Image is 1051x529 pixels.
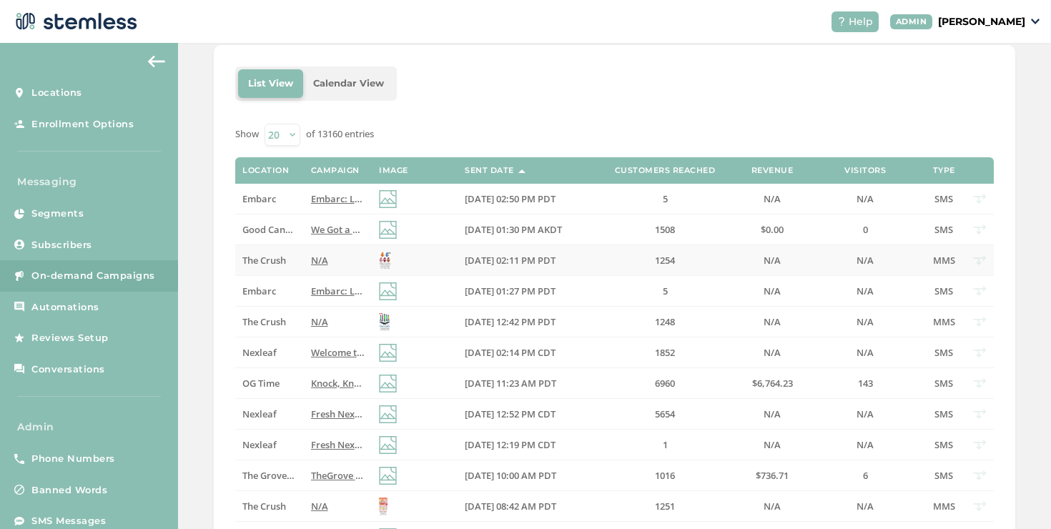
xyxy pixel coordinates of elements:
span: N/A [764,285,781,297]
span: Fresh Nexlef and Live Source Drops are live! - Tap link for more info! Reply END to cancel [311,438,701,451]
span: N/A [857,315,874,328]
label: Embarc: Limited time offer alert! Get 30% off all online orders at select locations! Tap link to ... [311,285,365,297]
span: 1254 [655,254,675,267]
label: Welcome to Nexlef's texting program where we let you know about all our fresh drops and exclusive... [311,347,365,359]
label: 5 [601,285,729,297]
span: N/A [311,500,328,513]
img: TARNUVUqQH0LGEZFnO7Xw4HnWmskMIC.jpg [379,252,391,270]
label: MMS [929,316,958,328]
span: 1016 [655,469,675,482]
img: icon-help-white-03924b79.svg [837,17,846,26]
img: icon-img-d887fa0c.svg [379,221,397,239]
span: [DATE] 02:14 PM CDT [465,346,556,359]
label: Image [379,166,408,175]
label: Visitors [844,166,886,175]
label: SMS [929,470,958,482]
iframe: Chat Widget [980,460,1051,529]
label: 09/18/2025 12:42 PM PDT [465,316,586,328]
label: N/A [744,347,801,359]
span: [DATE] 02:11 PM PDT [465,254,556,267]
span: Embarc: Limited time offer alert! Get 30% off all online orders at select locations! Tap link to ... [311,192,828,205]
label: 1852 [601,347,729,359]
label: N/A [815,408,915,420]
span: [DATE] 01:30 PM AKDT [465,223,562,236]
label: 09/18/2025 08:42 AM PDT [465,500,586,513]
label: 1251 [601,500,729,513]
label: SMS [929,408,958,420]
img: icon-img-d887fa0c.svg [379,375,397,392]
span: MMS [933,254,955,267]
label: SMS [929,193,958,205]
label: 09/18/2025 02:14 PM CDT [465,347,586,359]
span: The Crush [242,254,286,267]
label: 6 [815,470,915,482]
span: SMS [934,469,953,482]
span: SMS [934,438,953,451]
img: icon_down-arrow-small-66adaf34.svg [1031,19,1040,24]
span: Nexleaf [242,438,277,451]
label: 09/18/2025 12:52 PM CDT [465,408,586,420]
li: Calendar View [303,69,394,98]
img: EIPN6tVG3vUNjVPx5E8W3Hv430YAvT2JA8ICVej.jpg [379,313,390,331]
label: 5 [601,193,729,205]
span: 1852 [655,346,675,359]
span: SMS [934,285,953,297]
label: 09/18/2025 01:27 PM PDT [465,285,586,297]
span: N/A [857,285,874,297]
span: Embarc [242,192,276,205]
span: MMS [933,500,955,513]
label: 09/18/2025 02:50 PM PDT [465,193,586,205]
label: The Crush [242,316,296,328]
span: N/A [857,438,874,451]
span: 143 [858,377,873,390]
label: N/A [311,254,365,267]
p: [PERSON_NAME] [938,14,1025,29]
label: 1254 [601,254,729,267]
span: N/A [857,192,874,205]
span: Nexleaf [242,346,277,359]
img: icon-img-d887fa0c.svg [379,405,397,423]
label: $6,764.23 [744,377,801,390]
label: The Crush [242,254,296,267]
span: $0.00 [761,223,784,236]
span: The Crush [242,315,286,328]
label: 5654 [601,408,729,420]
label: N/A [744,408,801,420]
span: N/A [857,500,874,513]
span: N/A [764,315,781,328]
label: of 13160 entries [306,127,374,142]
label: 1 [601,439,729,451]
label: SMS [929,347,958,359]
span: [DATE] 10:00 AM PDT [465,469,556,482]
span: Conversations [31,362,105,377]
label: Embarc: Limited time offer alert! Get 30% off all online orders at select locations! Tap link to ... [311,193,365,205]
span: N/A [857,346,874,359]
span: [DATE] 02:50 PM PDT [465,192,556,205]
img: icon-img-d887fa0c.svg [379,282,397,300]
label: Fresh Nexlef and Live Source Drops are live! - Tap link for more info! Reply END to cancel [311,408,365,420]
label: 09/18/2025 11:23 AM PDT [465,377,586,390]
span: 5 [663,285,668,297]
span: Reviews Setup [31,331,109,345]
span: Segments [31,207,84,221]
img: icon-sort-1e1d7615.svg [518,169,525,173]
img: icon-img-d887fa0c.svg [379,344,397,362]
span: SMS [934,377,953,390]
label: SMS [929,439,958,451]
label: Fresh Nexlef and Live Source Drops are live! - Tap link for more info! Reply END to cancel [311,439,365,451]
span: Embarc: Limited time offer alert! Get 30% off all online orders at select locations! Tap link to ... [311,285,828,297]
span: 5654 [655,407,675,420]
span: N/A [764,254,781,267]
span: MMS [933,315,955,328]
label: SMS [929,285,958,297]
span: Knock, Knock...Bringing The Best Deals to Your Door! Reply END to cancel [311,377,634,390]
span: N/A [764,500,781,513]
span: SMS [934,346,953,359]
span: 6 [863,469,868,482]
span: [DATE] 11:23 AM PDT [465,377,556,390]
img: icon-img-d887fa0c.svg [379,190,397,208]
span: N/A [764,346,781,359]
span: $6,764.23 [752,377,793,390]
label: N/A [311,500,365,513]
